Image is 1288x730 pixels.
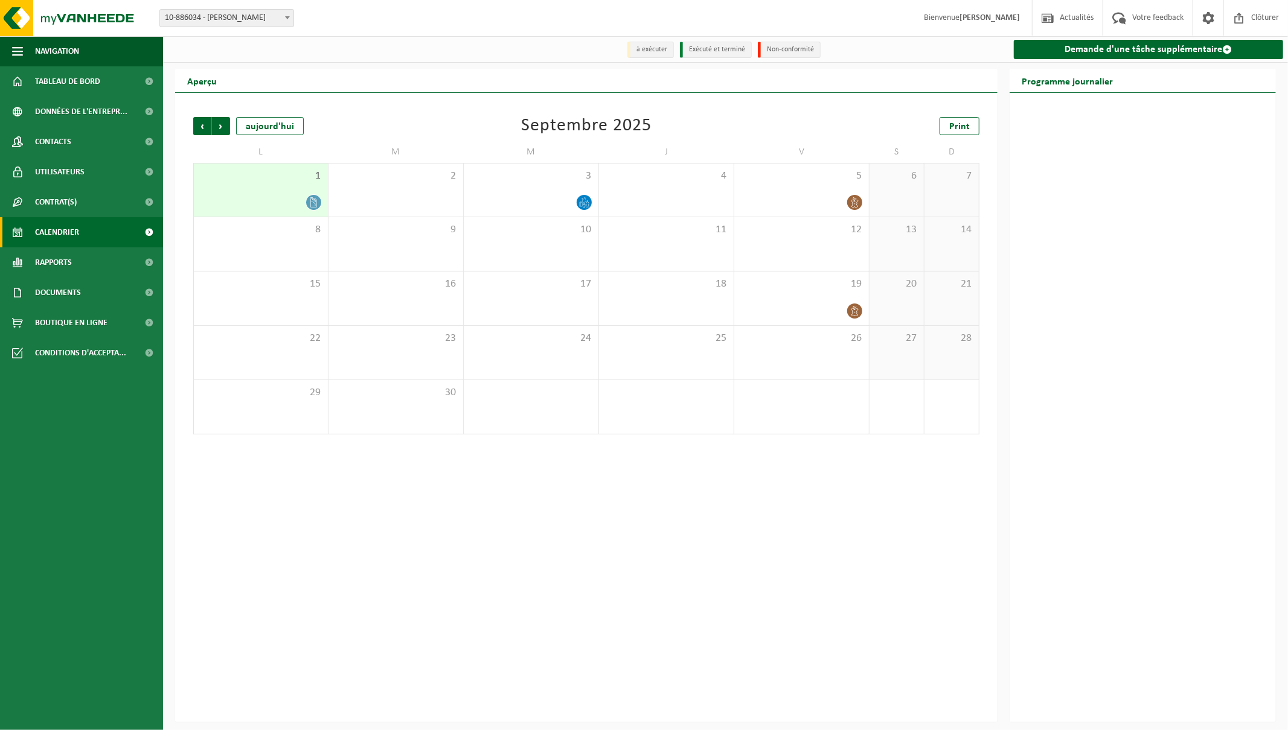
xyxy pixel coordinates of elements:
[605,278,728,291] span: 18
[35,278,81,308] span: Documents
[470,332,592,345] span: 24
[931,223,973,236] span: 14
[35,66,100,97] span: Tableau de bord
[876,170,918,183] span: 6
[949,122,970,132] span: Print
[212,117,230,135] span: Suivant
[35,36,79,66] span: Navigation
[335,170,457,183] span: 2
[605,332,728,345] span: 25
[35,338,126,368] span: Conditions d'accepta...
[35,247,72,278] span: Rapports
[200,332,322,345] span: 22
[680,42,752,58] li: Exécuté et terminé
[931,332,973,345] span: 28
[940,117,979,135] a: Print
[335,278,457,291] span: 16
[200,278,322,291] span: 15
[876,278,918,291] span: 20
[740,332,863,345] span: 26
[200,386,322,399] span: 29
[1010,69,1125,92] h2: Programme journalier
[1014,40,1283,59] a: Demande d'une tâche supplémentaire
[521,117,652,135] div: Septembre 2025
[470,170,592,183] span: 3
[160,10,293,27] span: 10-886034 - ROSIER - MOUSTIER
[193,117,211,135] span: Précédent
[328,141,464,163] td: M
[35,217,79,247] span: Calendrier
[35,157,85,187] span: Utilisateurs
[335,223,457,236] span: 9
[960,13,1020,22] strong: [PERSON_NAME]
[870,141,924,163] td: S
[740,278,863,291] span: 19
[599,141,734,163] td: J
[924,141,979,163] td: D
[464,141,599,163] td: M
[35,127,71,157] span: Contacts
[175,69,229,92] h2: Aperçu
[740,170,863,183] span: 5
[200,223,322,236] span: 8
[605,223,728,236] span: 11
[470,278,592,291] span: 17
[236,117,304,135] div: aujourd'hui
[335,332,457,345] span: 23
[35,97,127,127] span: Données de l'entrepr...
[35,187,77,217] span: Contrat(s)
[740,223,863,236] span: 12
[335,386,457,399] span: 30
[159,9,294,27] span: 10-886034 - ROSIER - MOUSTIER
[35,308,107,338] span: Boutique en ligne
[470,223,592,236] span: 10
[876,223,918,236] span: 13
[200,170,322,183] span: 1
[734,141,870,163] td: V
[193,141,328,163] td: L
[605,170,728,183] span: 4
[931,278,973,291] span: 21
[627,42,674,58] li: à exécuter
[758,42,821,58] li: Non-conformité
[876,332,918,345] span: 27
[931,170,973,183] span: 7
